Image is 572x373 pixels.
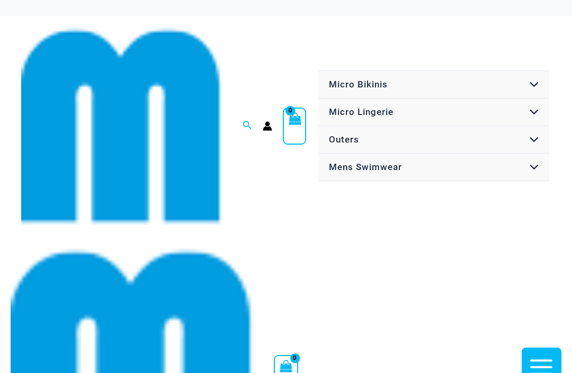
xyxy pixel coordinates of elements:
span: Mens Swimwear [329,162,402,172]
nav: Site Navigation [317,69,551,183]
img: cropped mm emblem [21,25,222,227]
a: Account icon link [263,121,272,131]
a: Search icon link [243,119,252,132]
span: Micro Bikinis [329,79,388,90]
a: View Shopping Cart, empty [283,108,306,145]
a: Mens SwimwearMenu ToggleMenu Toggle [318,154,549,181]
span: Micro Lingerie [329,106,394,117]
a: Micro LingerieMenu ToggleMenu Toggle [318,99,549,126]
span: Outers [329,134,359,145]
a: Micro BikinisMenu ToggleMenu Toggle [318,71,549,99]
a: OutersMenu ToggleMenu Toggle [318,126,549,154]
